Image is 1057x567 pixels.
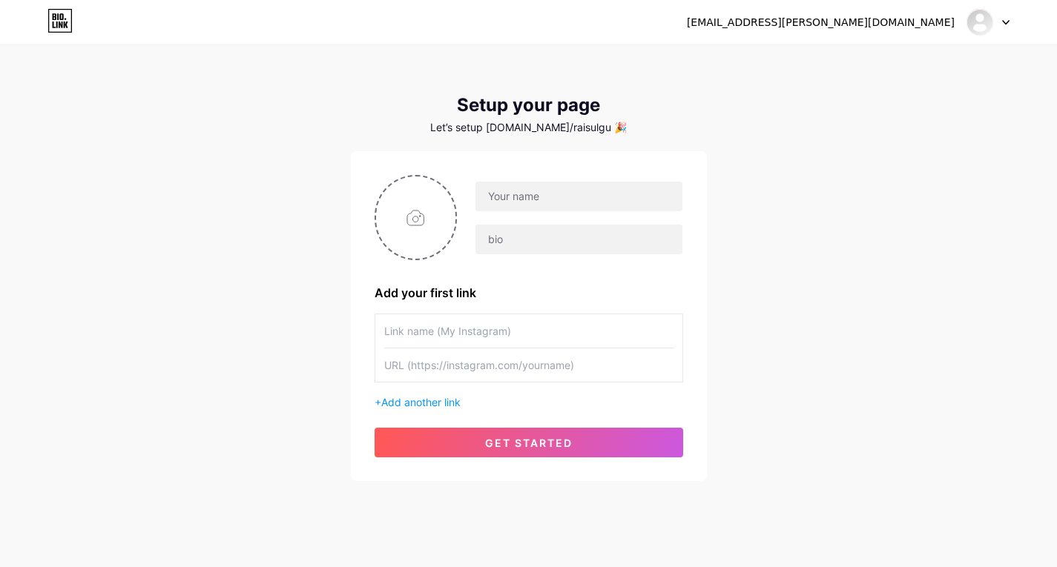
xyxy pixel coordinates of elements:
[687,15,955,30] div: [EMAIL_ADDRESS][PERSON_NAME][DOMAIN_NAME]
[381,396,461,408] span: Add another link
[375,394,683,410] div: +
[384,314,674,348] input: Link name (My Instagram)
[351,122,707,133] div: Let’s setup [DOMAIN_NAME]/raisulgu 🎉
[351,95,707,116] div: Setup your page
[475,225,682,254] input: bio
[485,437,573,449] span: get started
[384,348,674,382] input: URL (https://instagram.com/yourname)
[375,284,683,302] div: Add your first link
[375,428,683,457] button: get started
[475,182,682,211] input: Your name
[966,8,994,36] img: Raisul Gufran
